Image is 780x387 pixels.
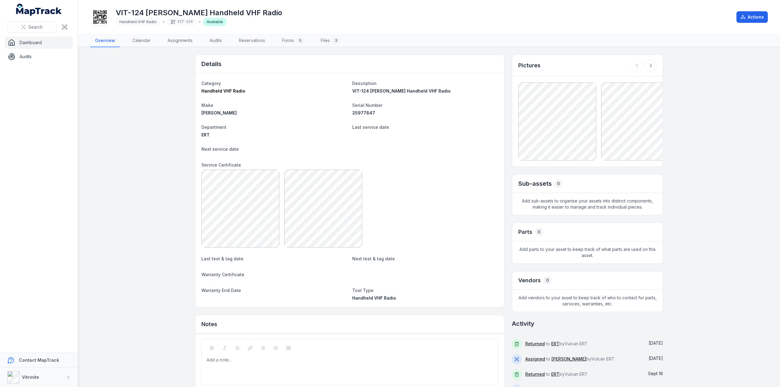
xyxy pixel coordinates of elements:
[201,103,213,108] span: Make
[352,103,382,108] span: Serial Number
[352,110,375,115] span: 25977847
[22,375,39,380] strong: Vitrinite
[535,228,543,236] div: 0
[201,272,244,277] span: Warranty Certificate
[648,371,663,376] span: Sept 16
[518,179,552,188] h2: Sub-assets
[201,132,210,137] span: ERT
[648,371,663,376] time: 9/16/2025, 5:46:17 PM
[201,162,241,167] span: Service Certificate
[28,24,43,30] span: Search
[16,4,62,16] a: MapTrack
[205,34,227,47] a: Audits
[201,60,222,68] h2: Details
[332,37,340,44] div: 3
[554,179,563,188] div: 0
[201,110,237,115] span: [PERSON_NAME]
[551,356,586,362] a: [PERSON_NAME]
[551,371,559,377] a: ERT
[525,341,545,347] a: Returned
[201,320,217,329] h3: Notes
[525,371,588,377] span: to by Vulcan ERT
[90,34,120,47] a: Overview
[649,356,663,361] span: [DATE]
[203,18,227,26] div: Available
[167,18,196,26] div: VIT-124
[352,88,451,93] span: VIT-124 [PERSON_NAME] Handheld VHF Radio
[352,256,395,261] span: Next test & tag date
[116,8,282,18] h1: VIT-124 [PERSON_NAME] Handheld VHF Radio
[352,295,396,301] span: Handheld VHF Radio
[7,21,56,33] button: Search
[518,228,532,236] h3: Parts
[119,19,157,24] span: Handheld VHF Radio
[551,341,559,347] a: ERT
[512,319,534,328] h2: Activity
[352,125,389,130] span: Last service date
[649,356,663,361] time: 9/19/2025, 6:57:34 AM
[512,193,663,215] span: Add sub-assets to organise your assets into distinct components, making it easier to manage and t...
[201,81,221,86] span: Category
[127,34,155,47] a: Calendar
[525,371,545,377] a: Returned
[19,357,59,363] strong: Contact MapTrack
[352,288,374,293] span: Tool Type
[543,276,552,285] div: 0
[201,125,226,130] span: Department
[5,51,73,63] a: Audits
[234,34,270,47] a: Reservations
[525,341,588,346] span: to by Vulcan ERT
[163,34,197,47] a: Assignments
[525,356,545,362] a: Assigned
[5,37,73,49] a: Dashboard
[316,34,345,47] a: Files3
[201,288,241,293] span: Warranty End Date
[518,276,541,285] h3: Vendors
[277,34,309,47] a: Forms0
[296,37,304,44] div: 0
[512,290,663,312] span: Add vendors to your asset to keep track of who to contact for parts, services, warranties, etc.
[512,241,663,263] span: Add parts to your asset to keep track of what parts are used on this asset.
[518,61,541,70] h3: Pictures
[352,81,377,86] span: Description
[649,340,663,346] time: 9/19/2025, 4:50:31 PM
[649,340,663,346] span: [DATE]
[525,356,615,361] span: to by Vulcan ERT
[201,88,245,93] span: Handheld VHF Radio
[201,256,243,261] span: Last test & tag date
[201,146,239,152] span: Next service date
[736,11,768,23] button: Actions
